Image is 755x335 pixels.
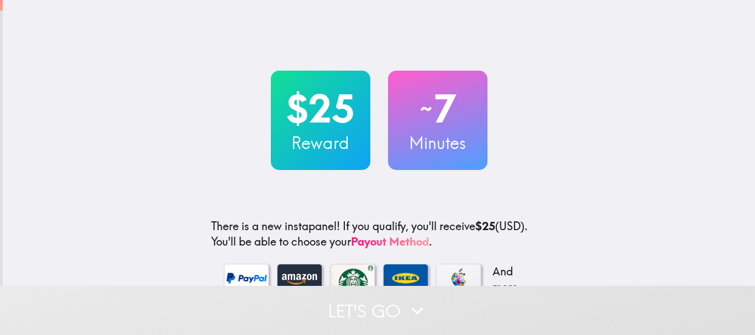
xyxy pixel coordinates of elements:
[211,219,547,249] p: If you qualify, you'll receive (USD) . You'll be able to choose your .
[418,92,434,125] span: ~
[388,86,487,131] h2: 7
[490,264,534,295] p: And more...
[211,219,340,233] span: There is a new instapanel!
[351,235,429,248] a: Payout Method
[388,131,487,155] h3: Minutes
[271,131,370,155] h3: Reward
[271,86,370,131] h2: $25
[475,219,495,233] b: $25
